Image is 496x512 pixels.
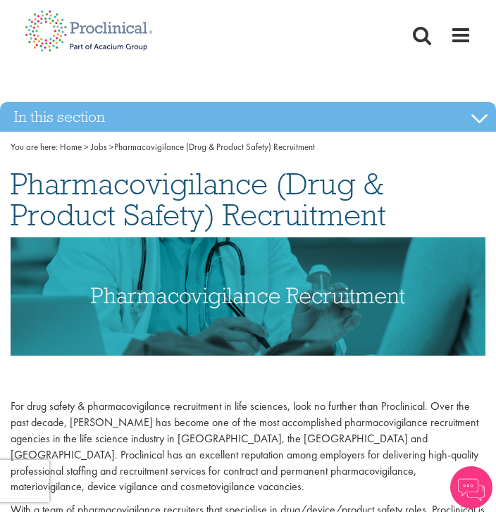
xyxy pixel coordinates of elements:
[91,141,107,153] a: breadcrumb link to Jobs
[11,165,386,234] span: Pharmacovigilance (Drug & Product Safety) Recruitment
[450,466,492,508] img: Chatbot
[60,141,315,153] span: Pharmacovigilance (Drug & Product Safety) Recruitment
[11,141,58,153] span: You are here:
[84,141,89,153] span: >
[11,399,485,495] p: For drug safety & pharmacovigilance recruitment in life sciences, look no further than Proclinica...
[60,141,82,153] a: breadcrumb link to Home
[109,141,114,153] span: >
[11,237,485,356] img: Pharmacovigilance drug & product safety Recruitment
